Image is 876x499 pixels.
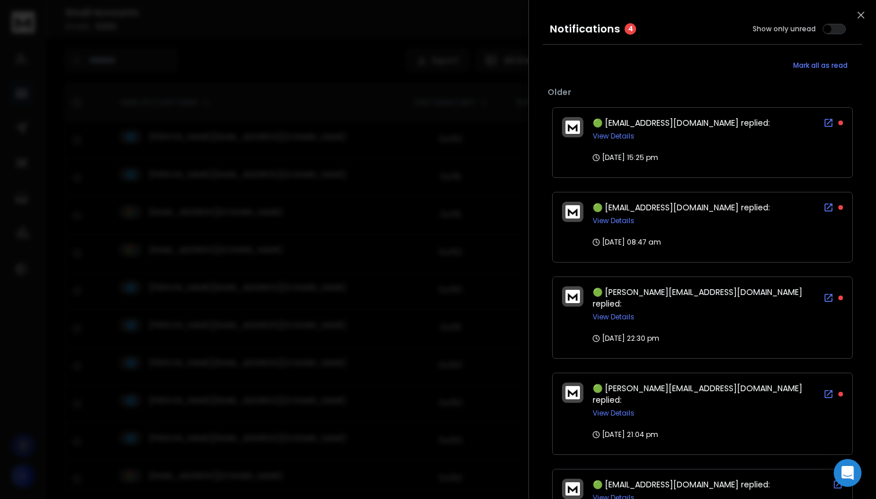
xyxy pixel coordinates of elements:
[593,117,770,129] span: 🟢 [EMAIL_ADDRESS][DOMAIN_NAME] replied:
[593,216,634,225] button: View Details
[593,132,634,141] button: View Details
[593,202,770,213] span: 🟢 [EMAIL_ADDRESS][DOMAIN_NAME] replied:
[593,312,634,322] button: View Details
[565,290,580,303] img: logo
[625,23,636,35] span: 4
[834,459,862,487] div: Open Intercom Messenger
[593,238,661,247] p: [DATE] 08:47 am
[593,383,802,406] span: 🟢 [PERSON_NAME][EMAIL_ADDRESS][DOMAIN_NAME] replied:
[565,482,580,496] img: logo
[547,86,857,98] p: Older
[593,430,658,439] p: [DATE] 21:04 pm
[565,205,580,218] img: logo
[753,24,816,34] label: Show only unread
[565,121,580,134] img: logo
[593,334,659,343] p: [DATE] 22:30 pm
[593,479,770,490] span: 🟢 [EMAIL_ADDRESS][DOMAIN_NAME] replied:
[793,61,848,70] span: Mark all as read
[593,286,802,309] span: 🟢 [PERSON_NAME][EMAIL_ADDRESS][DOMAIN_NAME] replied:
[779,54,862,77] button: Mark all as read
[565,386,580,399] img: logo
[593,153,658,162] p: [DATE] 15:25 pm
[593,409,634,418] button: View Details
[550,21,620,37] h3: Notifications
